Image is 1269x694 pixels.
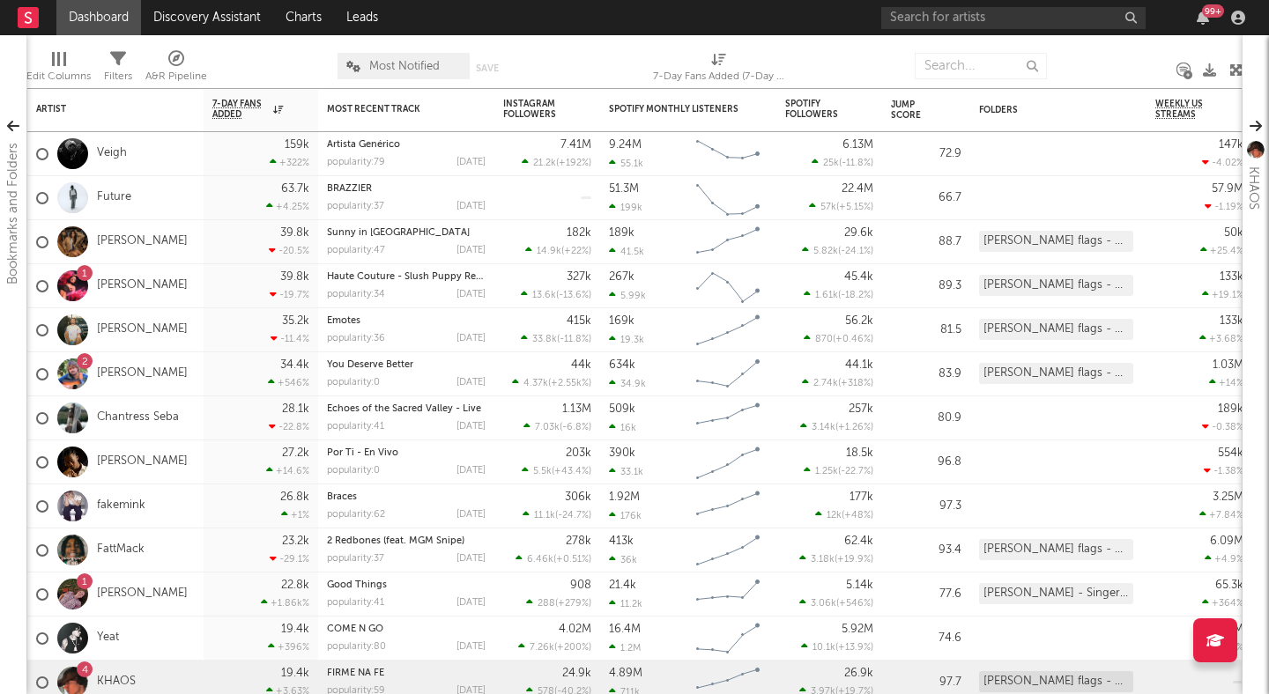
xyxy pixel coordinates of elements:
[268,641,309,653] div: +396 %
[688,220,768,264] svg: Chart title
[554,467,589,476] span: +43.4 %
[1202,421,1243,432] div: -0.38 %
[97,234,188,249] a: [PERSON_NAME]
[269,245,309,256] div: -20.5 %
[609,510,642,521] div: 176k
[559,159,589,168] span: +192 %
[566,447,591,459] div: 203k
[327,316,486,326] div: Emotes
[327,668,486,678] div: FIRME NA FÉ
[557,643,589,653] span: +200 %
[609,491,640,503] div: 1.92M
[522,465,591,476] div: ( )
[327,536,464,546] a: 2 Redbones (feat. MGM Snipe)
[327,580,387,590] a: Good Things
[327,202,384,211] div: popularity: 37
[533,159,556,168] span: 21.2k
[1155,99,1217,120] span: Weekly US Streams
[688,264,768,308] svg: Chart title
[26,44,91,95] div: Edit Columns
[844,227,873,239] div: 29.6k
[891,100,935,121] div: Jump Score
[1199,333,1243,344] div: +3.68 %
[525,245,591,256] div: ( )
[571,359,591,371] div: 44k
[891,540,961,561] div: 93.4
[891,188,961,209] div: 66.7
[518,641,591,653] div: ( )
[609,271,634,283] div: 267k
[327,228,470,238] a: Sunny in [GEOGRAPHIC_DATA]
[512,377,591,388] div: ( )
[1209,377,1243,388] div: +14 %
[560,335,589,344] span: -11.8 %
[891,144,961,165] div: 72.9
[558,599,589,609] span: +279 %
[327,642,386,652] div: popularity: 80
[802,377,873,388] div: ( )
[327,492,486,502] div: Braces
[1218,447,1243,459] div: 554k
[979,539,1133,560] div: [PERSON_NAME] flags - Hip Hop (29)
[537,247,561,256] span: 14.9k
[1220,315,1243,327] div: 133k
[1199,509,1243,520] div: +7.84 %
[551,379,589,388] span: +2.55k %
[327,140,486,150] div: Artista Genérico
[97,454,188,469] a: [PERSON_NAME]
[266,465,309,476] div: +14.6 %
[271,333,309,344] div: -11.4 %
[327,140,400,150] a: Artista Genérico
[3,143,24,284] div: Bookmarks and Folders
[97,278,188,293] a: [PERSON_NAME]
[1205,201,1243,212] div: -1.19 %
[609,642,641,653] div: 1.2M
[688,616,768,661] svg: Chart title
[327,492,357,502] a: Braces
[653,44,785,95] div: 7-Day Fans Added (7-Day Fans Added)
[1200,245,1243,256] div: +25.4 %
[609,554,637,565] div: 36k
[456,158,486,167] div: [DATE]
[281,668,309,679] div: 19.4k
[815,467,838,476] span: 1.25k
[1210,535,1243,547] div: 6.09M
[979,105,1111,115] div: Folders
[688,572,768,616] svg: Chart title
[891,452,961,473] div: 96.8
[979,671,1133,692] div: [PERSON_NAME] flags - Dance (10)
[609,422,636,433] div: 16k
[97,587,188,602] a: [PERSON_NAME]
[97,410,179,425] a: Chantress Seba
[688,440,768,484] svg: Chart title
[530,643,554,653] span: 7.26k
[688,308,768,352] svg: Chart title
[282,315,309,327] div: 35.2k
[804,465,873,476] div: ( )
[269,421,309,432] div: -22.8 %
[801,641,873,653] div: ( )
[844,535,873,547] div: 62.4k
[145,44,207,95] div: A&R Pipeline
[97,543,145,557] a: FattMack
[800,421,873,432] div: ( )
[327,554,384,564] div: popularity: 37
[145,66,207,87] div: A&R Pipeline
[534,511,555,520] span: 11.1k
[849,403,873,415] div: 257k
[804,333,873,344] div: ( )
[532,291,556,300] span: 13.6k
[1202,157,1243,168] div: -4.02 %
[281,183,309,195] div: 63.7k
[266,201,309,212] div: +4.25 %
[327,448,486,458] div: Por Ti - En Vivo
[535,423,560,432] span: 7.03k
[823,159,839,168] span: 25k
[979,275,1133,296] div: [PERSON_NAME] flags - Pop (5)
[812,157,873,168] div: ( )
[688,396,768,440] svg: Chart title
[609,668,642,679] div: 4.89M
[556,555,589,565] span: +0.51 %
[1220,271,1243,283] div: 133k
[842,624,873,635] div: 5.92M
